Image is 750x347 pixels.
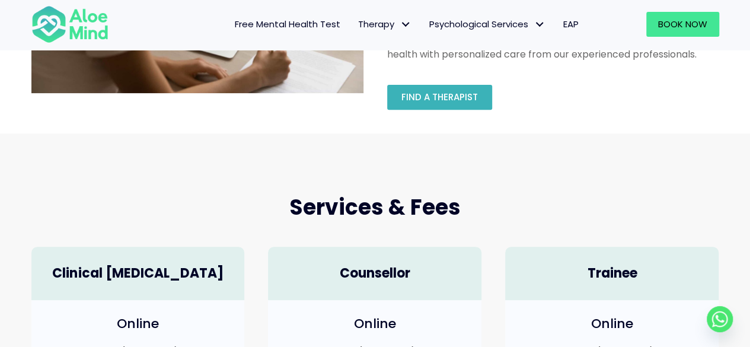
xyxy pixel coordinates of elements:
span: EAP [563,18,579,30]
span: Services & Fees [289,192,461,222]
span: Psychological Services: submenu [531,16,548,33]
h4: Trainee [517,265,707,283]
a: TherapyTherapy: submenu [349,12,420,37]
a: EAP [554,12,588,37]
h4: Online [517,315,707,333]
a: Psychological ServicesPsychological Services: submenu [420,12,554,37]
a: Free Mental Health Test [226,12,349,37]
a: Book Now [646,12,719,37]
h4: Clinical [MEDICAL_DATA] [43,265,233,283]
span: Free Mental Health Test [235,18,340,30]
a: Whatsapp [707,306,733,332]
span: Find a therapist [401,91,478,103]
span: Book Now [658,18,707,30]
img: Aloe mind Logo [31,5,108,44]
h4: Online [43,315,233,333]
span: Therapy [358,18,411,30]
h4: Online [280,315,470,333]
h4: Counsellor [280,265,470,283]
a: Find a therapist [387,85,492,110]
nav: Menu [124,12,588,37]
span: Psychological Services [429,18,545,30]
span: Therapy: submenu [397,16,414,33]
